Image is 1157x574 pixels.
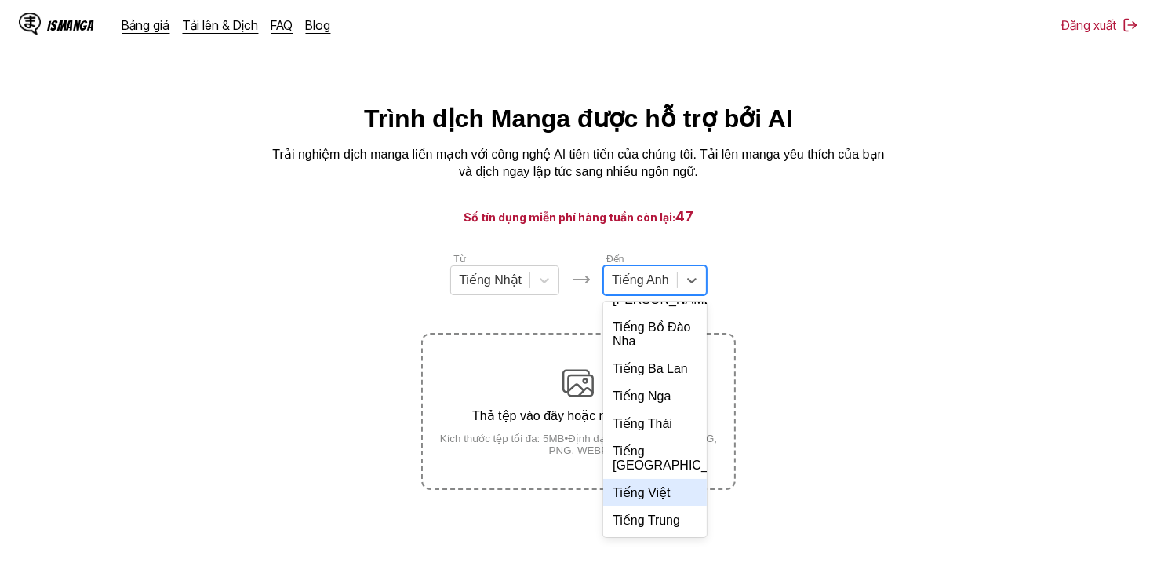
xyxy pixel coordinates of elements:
img: Languages icon [572,270,591,289]
span: 47 [675,208,693,225]
a: Tải lên & Dịch [183,17,259,33]
img: Sign out [1122,17,1138,33]
h1: Trình dịch Manga được hỗ trợ bởi AI [364,104,793,133]
button: Đăng xuất [1061,17,1138,33]
a: FAQ [271,17,293,33]
div: IsManga [47,18,94,33]
p: Trải nghiệm dịch manga liền mạch với công nghệ AI tiên tiến của chúng tôi. Tải lên manga yêu thíc... [265,146,893,181]
a: IsManga LogoIsManga [19,13,122,38]
div: Tiếng Nga [603,382,707,410]
p: Thả tệp vào đây hoặc nhấp để duyệt. [423,408,733,423]
img: IsManga Logo [19,13,41,35]
label: Từ [453,254,465,265]
div: Tiếng Thái [603,410,707,437]
div: Tiếng Trung [603,506,707,534]
div: Tiếng Bồ Đào Nha [603,313,707,355]
a: Blog [306,17,331,33]
h3: Số tín dụng miễn phí hàng tuần còn lại: [38,207,1119,226]
div: Tiếng [GEOGRAPHIC_DATA] [603,437,707,479]
small: Kích thước tệp tối đa: 5MB • Định dạng được hỗ trợ: JP(E)G, PNG, WEBP [423,433,733,456]
a: Bảng giá [122,17,170,33]
label: Đến [606,254,624,265]
div: Tiếng Ba Lan [603,355,707,382]
div: Tiếng Việt [603,479,707,506]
